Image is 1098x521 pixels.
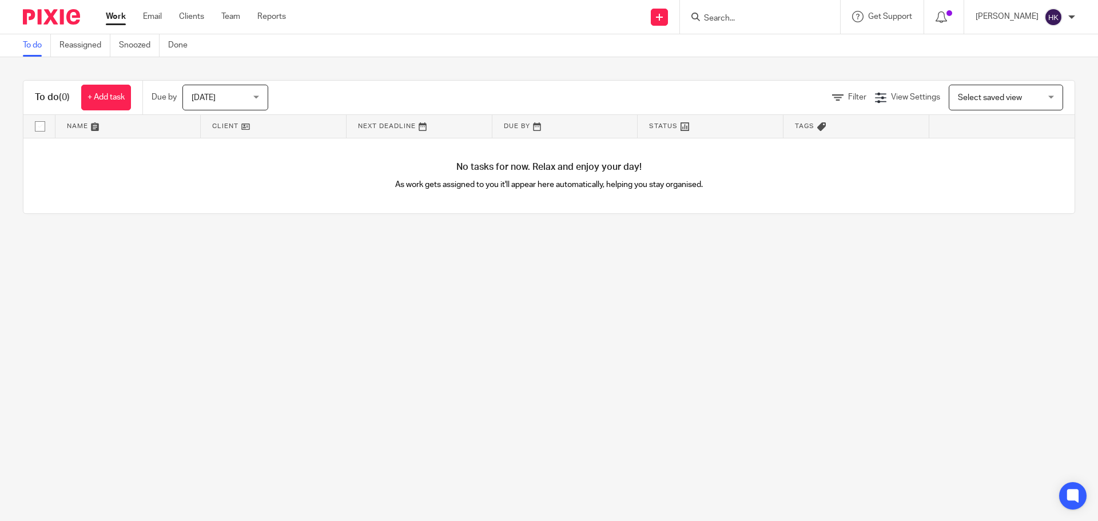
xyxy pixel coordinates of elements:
[958,94,1022,102] span: Select saved view
[976,11,1039,22] p: [PERSON_NAME]
[81,85,131,110] a: + Add task
[221,11,240,22] a: Team
[106,11,126,22] a: Work
[119,34,160,57] a: Snoozed
[192,94,216,102] span: [DATE]
[868,13,912,21] span: Get Support
[179,11,204,22] a: Clients
[59,93,70,102] span: (0)
[891,93,940,101] span: View Settings
[152,92,177,103] p: Due by
[23,9,80,25] img: Pixie
[143,11,162,22] a: Email
[1044,8,1063,26] img: svg%3E
[287,179,812,190] p: As work gets assigned to you it'll appear here automatically, helping you stay organised.
[35,92,70,104] h1: To do
[59,34,110,57] a: Reassigned
[703,14,806,24] input: Search
[257,11,286,22] a: Reports
[23,161,1075,173] h4: No tasks for now. Relax and enjoy your day!
[795,123,814,129] span: Tags
[168,34,196,57] a: Done
[23,34,51,57] a: To do
[848,93,866,101] span: Filter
